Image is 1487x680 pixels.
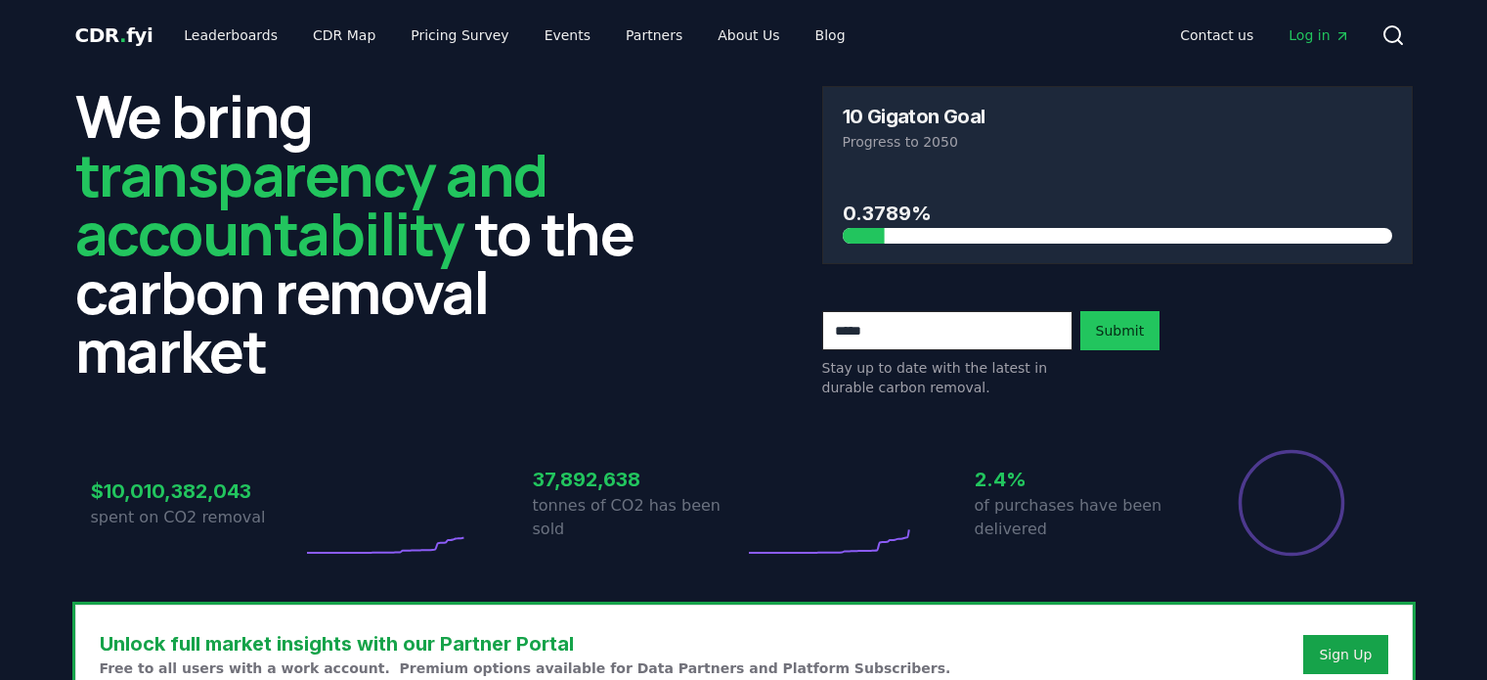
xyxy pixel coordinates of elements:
[1289,25,1349,45] span: Log in
[702,18,795,53] a: About Us
[975,465,1186,494] h3: 2.4%
[1303,635,1387,674] button: Sign Up
[168,18,293,53] a: Leaderboards
[75,86,666,380] h2: We bring to the carbon removal market
[91,476,302,506] h3: $10,010,382,043
[843,199,1392,228] h3: 0.3789%
[75,23,153,47] span: CDR fyi
[533,494,744,541] p: tonnes of CO2 has been sold
[119,23,126,47] span: .
[1164,18,1365,53] nav: Main
[822,358,1072,397] p: Stay up to date with the latest in durable carbon removal.
[395,18,524,53] a: Pricing Survey
[91,506,302,529] p: spent on CO2 removal
[843,107,985,126] h3: 10 Gigaton Goal
[1080,311,1160,350] button: Submit
[975,494,1186,541] p: of purchases have been delivered
[100,658,951,678] p: Free to all users with a work account. Premium options available for Data Partners and Platform S...
[1273,18,1365,53] a: Log in
[168,18,860,53] nav: Main
[800,18,861,53] a: Blog
[1237,448,1346,558] div: Percentage of sales delivered
[75,134,547,273] span: transparency and accountability
[1319,645,1372,664] a: Sign Up
[1164,18,1269,53] a: Contact us
[529,18,606,53] a: Events
[533,465,744,494] h3: 37,892,638
[610,18,698,53] a: Partners
[100,629,951,658] h3: Unlock full market insights with our Partner Portal
[297,18,391,53] a: CDR Map
[75,22,153,49] a: CDR.fyi
[843,132,1392,152] p: Progress to 2050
